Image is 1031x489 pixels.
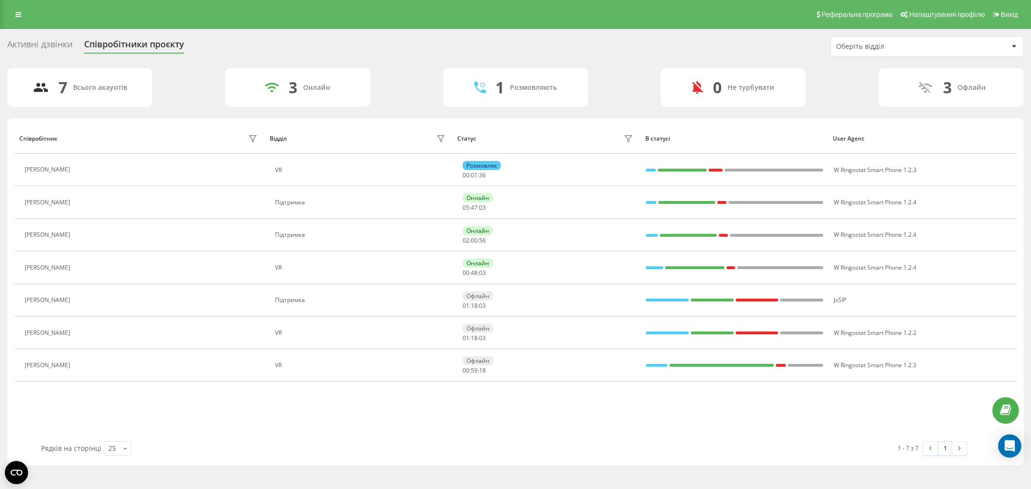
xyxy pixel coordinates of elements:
span: W Ringostat Smart Phone 1.2.4 [834,198,916,206]
span: Реферальна програма [822,11,893,18]
span: 02 [463,236,469,244]
span: 03 [479,302,486,310]
div: Open Intercom Messenger [998,434,1021,458]
span: W Ringostat Smart Phone 1.2.4 [834,263,916,272]
span: 00 [463,366,469,374]
span: 56 [479,236,486,244]
div: Офлайн [463,291,494,301]
div: Офлайн [958,84,986,92]
div: Співробітник [19,135,58,142]
span: 01 [471,171,478,179]
div: [PERSON_NAME] [25,297,73,303]
div: 1 - 7 з 7 [898,443,918,453]
span: W Ringostat Smart Phone 1.2.3 [834,361,916,369]
span: 36 [479,171,486,179]
span: 01 [463,334,469,342]
div: 7 [58,78,67,97]
span: 03 [479,269,486,277]
div: : : [463,335,486,342]
div: Розмовляє [463,161,501,170]
div: [PERSON_NAME] [25,231,73,238]
span: W Ringostat Smart Phone 1.2.4 [834,230,916,239]
span: 01 [463,302,469,310]
div: 1 [495,78,504,97]
div: Не турбувати [727,84,774,92]
div: [PERSON_NAME] [25,264,73,271]
div: Розмовляють [510,84,557,92]
span: 59 [471,366,478,374]
div: : : [463,204,486,211]
div: Підтримка [275,297,448,303]
div: : : [463,367,486,374]
div: User Agent [833,135,1011,142]
span: 03 [479,203,486,212]
span: 03 [479,334,486,342]
div: Співробітники проєкту [84,39,184,54]
div: В статусі [645,135,824,142]
div: Офлайн [463,356,494,365]
div: Офлайн [463,324,494,333]
a: 1 [938,442,952,455]
div: [PERSON_NAME] [25,330,73,336]
div: 3 [289,78,297,97]
button: Open CMP widget [5,461,28,484]
div: Відділ [270,135,287,142]
div: [PERSON_NAME] [25,199,73,206]
span: 18 [471,334,478,342]
div: Статус [457,135,476,142]
div: : : [463,270,486,276]
div: : : [463,172,486,179]
div: Онлайн [463,226,493,235]
span: Налаштування профілю [909,11,985,18]
span: Рядків на сторінці [41,444,102,453]
div: Онлайн [463,193,493,202]
div: [PERSON_NAME] [25,166,73,173]
div: Онлайн [303,84,330,92]
span: 05 [463,203,469,212]
div: [PERSON_NAME] [25,362,73,369]
div: VR [275,362,448,369]
span: 00 [463,171,469,179]
div: VR [275,264,448,271]
span: 00 [471,236,478,244]
div: Підтримка [275,199,448,206]
span: 18 [471,302,478,310]
div: Оберіть відділ [836,43,952,51]
div: : : [463,237,486,244]
div: VR [275,330,448,336]
span: 18 [479,366,486,374]
span: Вихід [1001,11,1018,18]
span: JsSIP [834,296,846,304]
div: Онлайн [463,259,493,268]
div: Всього акаунтів [73,84,127,92]
div: 25 [108,444,116,453]
div: 0 [713,78,722,97]
span: 47 [471,203,478,212]
span: W Ringostat Smart Phone 1.2.2 [834,329,916,337]
span: 48 [471,269,478,277]
span: W Ringostat Smart Phone 1.2.3 [834,166,916,174]
div: Активні дзвінки [7,39,73,54]
div: Підтримка [275,231,448,238]
span: 00 [463,269,469,277]
div: : : [463,302,486,309]
div: 3 [943,78,952,97]
div: VR [275,167,448,173]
